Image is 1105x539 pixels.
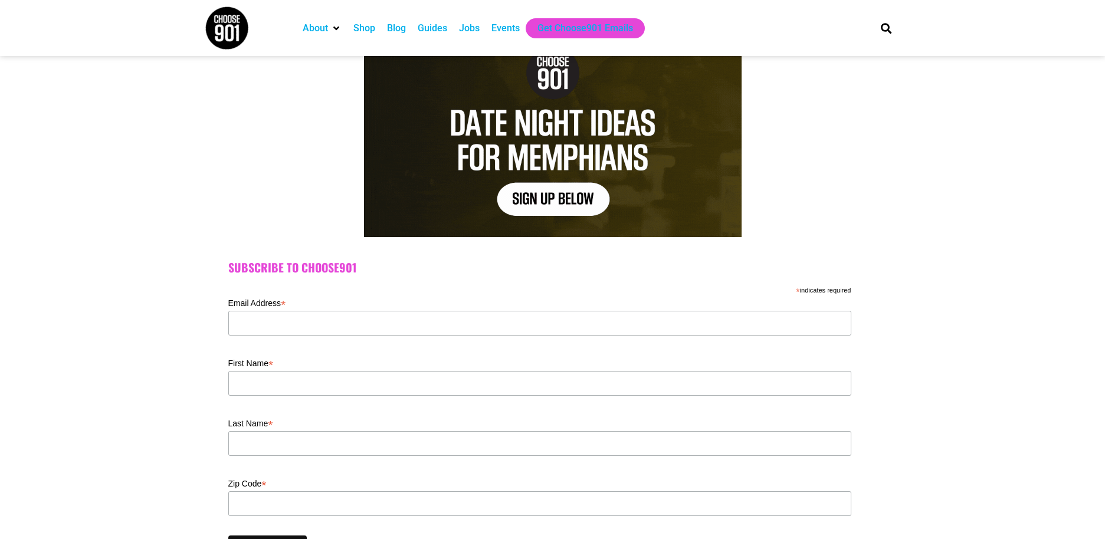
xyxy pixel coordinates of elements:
a: Jobs [459,21,480,35]
label: First Name [228,355,851,369]
h2: Subscribe to Choose901 [228,261,877,275]
label: Zip Code [228,475,851,489]
a: Blog [387,21,406,35]
a: Get Choose901 Emails [537,21,633,35]
div: indicates required [228,284,851,295]
label: Last Name [228,415,851,429]
div: About [297,18,347,38]
a: About [303,21,328,35]
div: Search [876,18,896,38]
nav: Main nav [297,18,861,38]
a: Events [491,21,520,35]
a: Shop [353,21,375,35]
img: Text graphic with "Choose 901" logo. Reads: "7 Things to Do in Memphis This Week. Sign Up Below."... [364,25,742,237]
label: Email Address [228,295,851,309]
a: Guides [418,21,447,35]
